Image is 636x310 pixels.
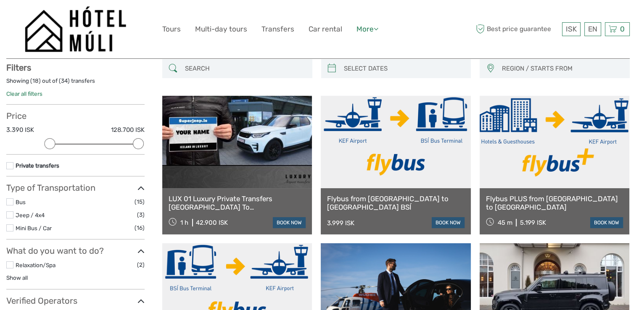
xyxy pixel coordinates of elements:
[182,61,308,76] input: SEARCH
[180,219,188,226] span: 1 h
[162,23,181,35] a: Tours
[16,199,26,205] a: Bus
[6,274,28,281] a: Show all
[169,194,306,212] a: LUX 01 Luxury Private Transfers [GEOGRAPHIC_DATA] To [GEOGRAPHIC_DATA]
[327,194,464,212] a: Flybus from [GEOGRAPHIC_DATA] to [GEOGRAPHIC_DATA] BSÍ
[590,217,623,228] a: book now
[486,194,623,212] a: Flybus PLUS from [GEOGRAPHIC_DATA] to [GEOGRAPHIC_DATA]
[195,23,247,35] a: Multi-day tours
[135,197,145,207] span: (15)
[6,126,34,134] label: 3.390 ISK
[6,183,145,193] h3: Type of Transportation
[474,22,560,36] span: Best price guarantee
[196,219,228,226] div: 42.900 ISK
[261,23,294,35] a: Transfers
[61,77,68,85] label: 34
[32,77,39,85] label: 18
[16,212,45,218] a: Jeep / 4x4
[97,13,107,23] button: Open LiveChat chat widget
[6,77,145,90] div: Showing ( ) out of ( ) transfers
[6,111,145,121] h3: Price
[327,219,354,227] div: 3.999 ISK
[309,23,342,35] a: Car rental
[356,23,378,35] a: More
[137,260,145,270] span: (2)
[6,63,31,73] strong: Filters
[135,223,145,233] span: (16)
[432,217,464,228] a: book now
[111,126,145,134] label: 128.700 ISK
[12,15,95,21] p: We're away right now. Please check back later!
[497,219,512,226] span: 45 m
[25,6,126,52] img: 1276-09780d38-f550-4f2e-b773-0f2717b8e24e_logo_big.png
[6,246,145,256] h3: What do you want to do?
[520,219,546,226] div: 5.199 ISK
[273,217,306,228] a: book now
[137,210,145,220] span: (3)
[584,22,601,36] div: EN
[16,225,52,231] a: Mini Bus / Car
[16,162,59,169] a: Private transfers
[16,262,55,268] a: Relaxation/Spa
[619,25,626,33] span: 0
[340,61,467,76] input: SELECT DATES
[566,25,577,33] span: ISK
[6,296,145,306] h3: Verified Operators
[498,62,625,76] button: REGION / STARTS FROM
[6,90,42,97] a: Clear all filters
